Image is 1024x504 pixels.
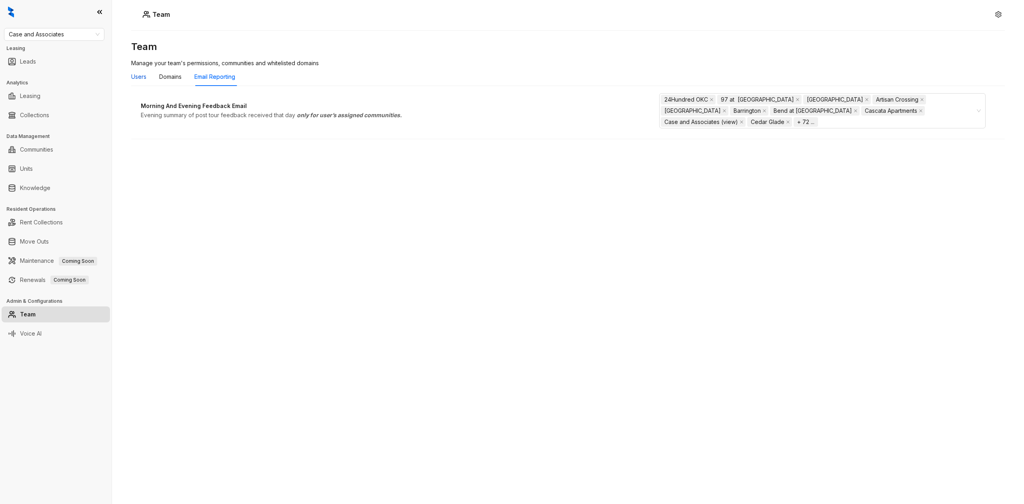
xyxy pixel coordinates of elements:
li: Renewals [2,272,110,288]
li: Team [2,306,110,322]
span: Cascata Apartments [861,106,925,116]
span: setting [995,11,1002,18]
span: Evening summary of post tour feedback received that day [141,112,402,118]
h3: Admin & Configurations [6,298,112,305]
div: Users [131,72,146,81]
a: RenewalsComing Soon [20,272,89,288]
span: [GEOGRAPHIC_DATA] [807,95,863,104]
span: [GEOGRAPHIC_DATA] [664,106,721,115]
a: Rent Collections [20,214,63,230]
span: Case and Associates (view) [664,118,738,126]
span: close [920,98,924,102]
span: Manage your team's permissions, communities and whitelisted domains [131,60,319,66]
span: Bend at New Road [770,106,860,116]
span: Coming Soon [59,257,97,266]
div: Domains [159,72,182,81]
span: close [854,109,858,113]
a: Knowledge [20,180,50,196]
a: Move Outs [20,234,49,250]
span: Case and Associates [9,28,100,40]
a: Collections [20,107,49,123]
span: close [710,98,714,102]
img: Users [142,10,150,18]
span: 24Hundred OKC [661,95,716,104]
span: close [786,120,790,124]
h5: Team [150,10,170,19]
li: Rent Collections [2,214,110,230]
span: 97 at [GEOGRAPHIC_DATA] [721,95,794,104]
h3: Resident Operations [6,206,112,213]
h4: Morning And Evening Feedback Email [141,102,659,110]
a: Voice AI [20,326,42,342]
li: Collections [2,107,110,123]
i: only for user’s assigned communities. [297,112,402,118]
h3: Team [131,40,1005,53]
span: 24Hundred OKC [664,95,708,104]
li: Communities [2,142,110,158]
li: Leads [2,54,110,70]
span: Case and Associates (view) [661,117,746,127]
span: Bend at [GEOGRAPHIC_DATA] [774,106,852,115]
span: Cedar Glade [751,118,784,126]
span: + 72 ... [794,117,818,127]
a: Leasing [20,88,40,104]
a: Team [20,306,36,322]
div: Email Reporting [194,72,235,81]
li: Voice AI [2,326,110,342]
li: Units [2,161,110,177]
span: Artisan Crossing [876,95,918,104]
h3: Analytics [6,79,112,86]
span: close [919,109,923,113]
h3: Data Management [6,133,112,140]
span: Acacia Park [803,95,871,104]
span: Coming Soon [50,276,89,284]
li: Maintenance [2,253,110,269]
span: close [865,98,869,102]
li: Move Outs [2,234,110,250]
span: close [796,98,800,102]
span: close [722,109,726,113]
a: Communities [20,142,53,158]
span: Aspen Park [661,106,728,116]
span: close [762,109,766,113]
a: Units [20,161,33,177]
span: Cascata Apartments [865,106,917,115]
li: Knowledge [2,180,110,196]
li: Leasing [2,88,110,104]
img: logo [8,6,14,18]
h3: Leasing [6,45,112,52]
span: + 72 ... [797,118,814,126]
span: Barrington [730,106,768,116]
span: Barrington [734,106,761,115]
span: 97 at North Oak [717,95,802,104]
a: Leads [20,54,36,70]
span: Cedar Glade [747,117,792,127]
span: Artisan Crossing [872,95,926,104]
span: close [740,120,744,124]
